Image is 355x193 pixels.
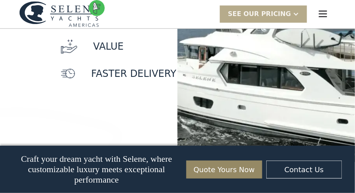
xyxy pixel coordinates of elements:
[19,1,99,27] a: home
[228,9,291,19] div: SEE Our Pricing
[93,39,124,54] p: value
[186,161,262,179] a: Quote Yours Now
[266,161,342,179] a: Contact Us
[91,66,176,81] p: faster delivery
[61,66,75,81] img: icon
[19,1,99,27] img: logo
[220,6,307,23] div: SEE Our Pricing
[13,154,180,185] p: Craft your dream yacht with Selene, where customizable luxury meets exceptional performance
[310,1,336,27] div: menu
[61,39,77,54] img: icon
